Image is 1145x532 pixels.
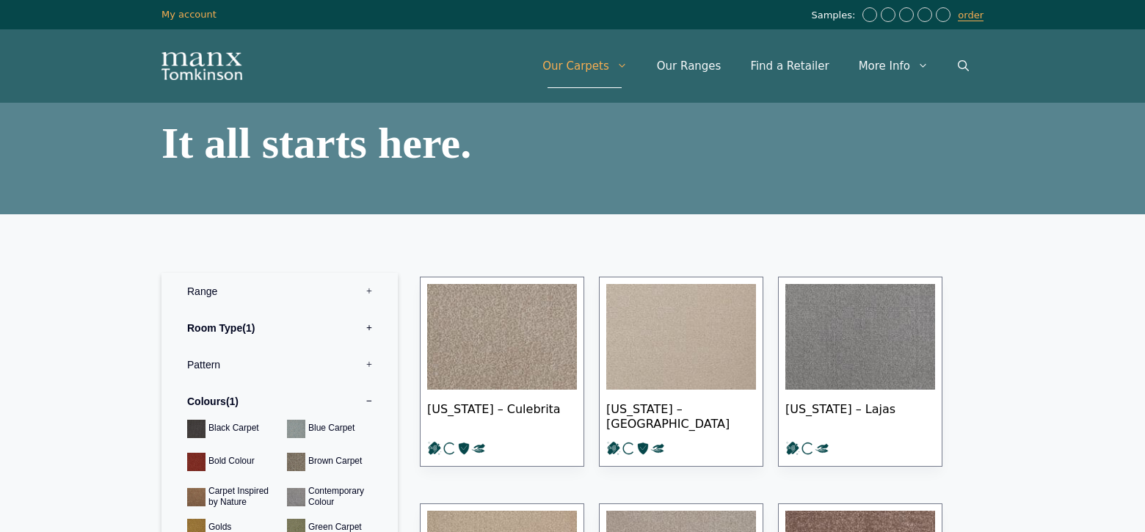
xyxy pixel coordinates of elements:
[943,44,984,88] a: Open Search Bar
[785,390,935,441] span: [US_STATE] – Lajas
[778,277,942,467] a: [US_STATE] – Lajas
[226,396,239,407] span: 1
[427,390,577,441] span: [US_STATE] – Culebrita
[420,277,584,467] a: [US_STATE] – Culebrita
[811,10,859,22] span: Samples:
[172,273,387,310] label: Range
[161,9,217,20] a: My account
[172,383,387,420] label: Colours
[606,390,756,441] span: [US_STATE] – [GEOGRAPHIC_DATA]
[642,44,736,88] a: Our Ranges
[172,346,387,383] label: Pattern
[958,10,984,21] a: order
[161,52,242,80] img: Manx Tomkinson
[161,121,565,165] h1: It all starts here.
[242,322,255,334] span: 1
[599,277,763,467] a: [US_STATE] – [GEOGRAPHIC_DATA]
[172,310,387,346] label: Room Type
[735,44,843,88] a: Find a Retailer
[528,44,642,88] a: Our Carpets
[844,44,943,88] a: More Info
[528,44,984,88] nav: Primary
